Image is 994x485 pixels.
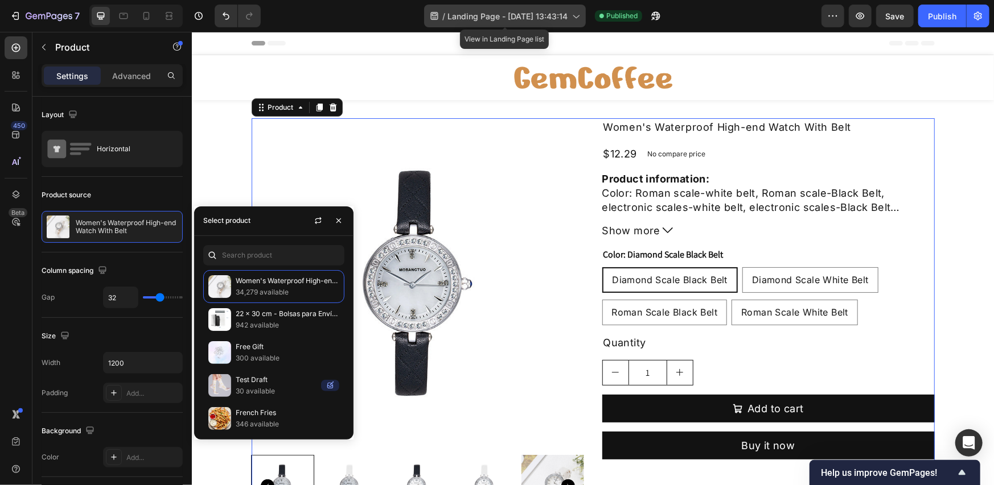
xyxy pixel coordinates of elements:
[236,385,317,397] p: 30 available
[421,242,536,254] span: Diamond Scale Black Belt
[203,245,344,266] input: Search in Settings & Advanced
[47,215,69,238] img: product feature img
[410,192,469,206] span: Show more
[42,388,68,398] div: Padding
[821,467,955,478] span: Help us improve GemPages!
[410,192,743,206] button: Show more
[42,358,60,368] div: Width
[208,275,231,298] img: collections
[9,208,27,217] div: Beta
[410,140,743,183] div: Watch*1
[42,263,109,279] div: Column spacing
[75,9,80,23] p: 7
[886,11,905,21] span: Save
[236,353,339,364] p: 300 available
[236,341,339,353] p: Free Gift
[5,5,85,27] button: 7
[215,5,261,27] div: Undo/Redo
[236,374,317,385] p: Test Draft
[410,302,743,319] div: Quantity
[606,11,638,21] span: Published
[410,363,743,391] button: Add to cart
[208,341,231,364] img: collections
[208,374,231,397] img: collections
[236,275,339,287] p: Women's Waterproof High-end Watch With Belt
[410,215,533,231] legend: Color: Diamond Scale Black Belt
[11,121,27,130] div: 450
[56,70,88,82] p: Settings
[104,353,182,373] input: Auto
[410,400,743,428] button: Buy it now
[42,329,72,344] div: Size
[928,10,956,22] div: Publish
[76,219,178,235] p: Women's Waterproof High-end Watch With Belt
[55,40,152,54] p: Product
[918,5,966,27] button: Publish
[126,453,180,463] div: Add...
[410,86,743,105] h2: Women's Waterproof High-end Watch With Belt
[560,242,677,254] span: Diamond Scale White Belt
[410,141,518,153] b: Product information:
[112,70,151,82] p: Advanced
[420,275,526,286] span: Roman Scale Black Belt
[203,215,250,226] div: Select product
[455,119,514,126] p: No compare price
[549,275,656,286] span: Roman Scale White Belt
[69,447,83,461] button: Carousel Back Arrow
[126,388,180,399] div: Add...
[556,370,611,384] div: Add to cart
[322,35,480,57] img: gempages_502584535817389088-ae52627e-ff19-4377-8943-e4600a8122ec.png
[236,308,339,320] p: 22 x 30 cm - Bolsas para Envíos Básicas
[236,407,339,418] p: French Fries
[97,136,166,162] div: Horizontal
[955,429,983,457] div: Open Intercom Messenger
[437,329,475,353] input: quantity
[410,114,446,130] div: $12.29
[410,141,699,268] p: Color: Roman scale-white belt, Roman scale-Black Belt, electronic scales-white belt, electronic s...
[475,329,501,353] button: increment
[42,292,55,302] div: Gap
[550,407,603,421] div: Buy it now
[74,71,104,81] div: Product
[208,308,231,331] img: collections
[236,287,339,298] p: 34,279 available
[42,107,80,123] div: Layout
[447,10,568,22] span: Landing Page - [DATE] 13:43:14
[236,418,339,430] p: 346 available
[369,447,383,461] button: Carousel Next Arrow
[208,407,231,430] img: collections
[876,5,914,27] button: Save
[104,287,138,308] input: Auto
[442,10,445,22] span: /
[42,190,91,200] div: Product source
[192,32,994,485] iframe: To enrich screen reader interactions, please activate Accessibility in Grammarly extension settings
[42,452,59,462] div: Color
[42,424,97,439] div: Background
[236,320,339,331] p: 942 available
[411,329,437,353] button: decrement
[821,466,969,479] button: Show survey - Help us improve GemPages!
